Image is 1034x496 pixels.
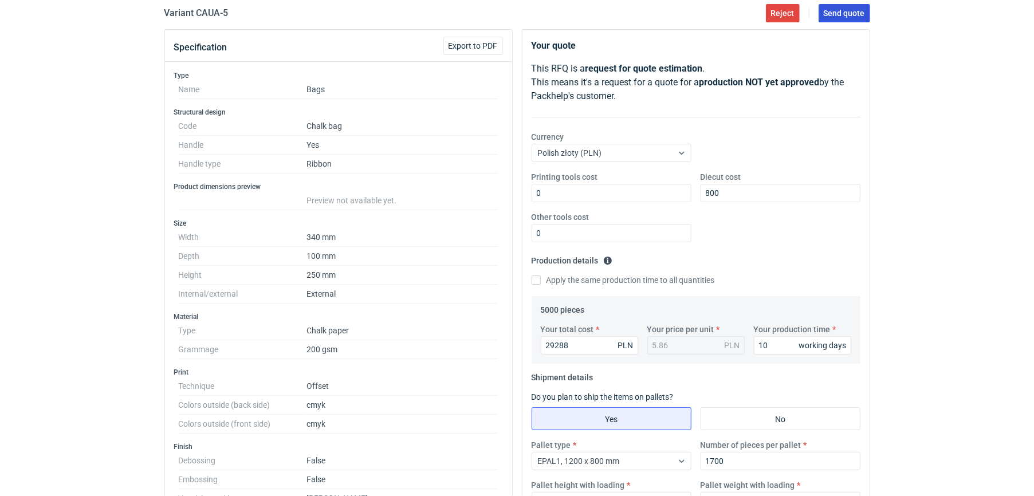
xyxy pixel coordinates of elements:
[179,321,306,340] dt: Type
[701,479,795,491] label: Pallet weight with loading
[306,396,498,415] dd: cmyk
[532,439,571,451] label: Pallet type
[585,63,703,74] strong: request for quote estimation
[174,34,227,61] button: Specification
[824,9,865,17] span: Send quote
[306,228,498,247] dd: 340 mm
[701,407,860,430] label: No
[532,274,715,286] label: Apply the same production time to all quantities
[306,340,498,359] dd: 200 gsm
[771,9,795,17] span: Reject
[532,479,625,491] label: Pallet height with loading
[179,136,306,155] dt: Handle
[179,396,306,415] dt: Colors outside (back side)
[532,407,691,430] label: Yes
[766,4,800,22] button: Reject
[174,312,503,321] h3: Material
[754,324,831,335] label: Your production time
[532,224,691,242] input: 0
[541,336,638,355] input: 0
[701,452,860,470] input: 0
[532,392,674,401] label: Do you plan to ship the items on pallets?
[174,108,503,117] h3: Structural design
[538,148,602,158] span: Polish złoty (PLN)
[701,184,860,202] input: 0
[306,196,396,205] span: Preview not available yet.
[164,6,229,20] h2: Variant CAUA - 5
[306,415,498,434] dd: cmyk
[179,451,306,470] dt: Debossing
[532,184,691,202] input: 0
[618,340,634,351] div: PLN
[306,247,498,266] dd: 100 mm
[647,324,714,335] label: Your price per unit
[174,71,503,80] h3: Type
[541,324,594,335] label: Your total cost
[306,155,498,174] dd: Ribbon
[306,80,498,99] dd: Bags
[306,117,498,136] dd: Chalk bag
[179,80,306,99] dt: Name
[754,336,851,355] input: 0
[179,340,306,359] dt: Grammage
[306,451,498,470] dd: False
[179,247,306,266] dt: Depth
[179,470,306,489] dt: Embossing
[701,439,801,451] label: Number of pieces per pallet
[701,171,741,183] label: Diecut cost
[443,37,503,55] button: Export to PDF
[179,415,306,434] dt: Colors outside (front side)
[725,340,740,351] div: PLN
[532,251,612,265] legend: Production details
[174,442,503,451] h3: Finish
[538,456,620,466] span: EPAL1, 1200 x 800 mm
[532,40,576,51] strong: Your quote
[179,285,306,304] dt: Internal/external
[449,42,498,50] span: Export to PDF
[306,470,498,489] dd: False
[699,77,820,88] strong: production NOT yet approved
[179,266,306,285] dt: Height
[532,62,860,103] p: This RFQ is a . This means it's a request for a quote for a by the Packhelp's customer.
[174,368,503,377] h3: Print
[179,228,306,247] dt: Width
[179,155,306,174] dt: Handle type
[179,377,306,396] dt: Technique
[306,266,498,285] dd: 250 mm
[306,136,498,155] dd: Yes
[174,219,503,228] h3: Size
[306,377,498,396] dd: Offset
[541,301,585,314] legend: 5000 pieces
[306,321,498,340] dd: Chalk paper
[532,211,589,223] label: Other tools cost
[799,340,847,351] div: working days
[306,285,498,304] dd: External
[179,117,306,136] dt: Code
[819,4,870,22] button: Send quote
[174,182,503,191] h3: Product dimensions preview
[532,171,598,183] label: Printing tools cost
[532,368,593,382] legend: Shipment details
[532,131,564,143] label: Currency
